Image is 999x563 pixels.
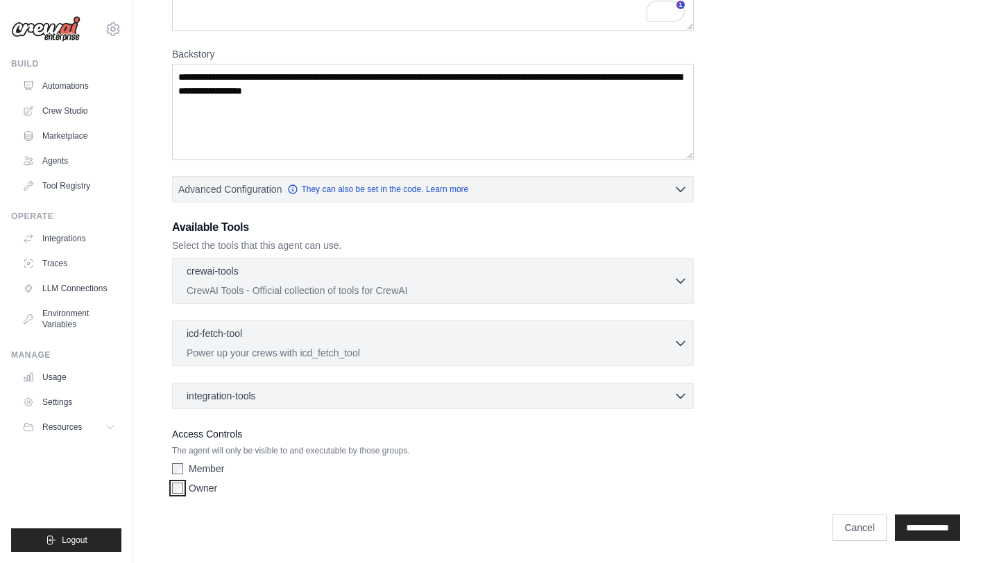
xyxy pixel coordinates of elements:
[17,100,121,122] a: Crew Studio
[189,481,217,495] label: Owner
[17,125,121,147] a: Marketplace
[172,445,694,456] p: The agent will only be visible to and executable by those groups.
[187,389,256,403] span: integration-tools
[187,327,242,340] p: icd-fetch-tool
[62,535,87,546] span: Logout
[17,277,121,300] a: LLM Connections
[17,75,121,97] a: Automations
[178,389,688,403] button: integration-tools
[173,177,693,202] button: Advanced Configuration They can also be set in the code. Learn more
[17,252,121,275] a: Traces
[11,349,121,361] div: Manage
[287,184,468,195] a: They can also be set in the code. Learn more
[178,182,282,196] span: Advanced Configuration
[832,514,887,541] a: Cancel
[17,416,121,438] button: Resources
[42,422,82,433] span: Resources
[11,16,80,42] img: Logo
[11,58,121,69] div: Build
[189,462,224,476] label: Member
[17,302,121,336] a: Environment Variables
[172,219,694,236] h3: Available Tools
[11,528,121,552] button: Logout
[187,346,674,360] p: Power up your crews with icd_fetch_tool
[172,239,694,252] p: Select the tools that this agent can use.
[178,264,688,297] button: crewai-tools CrewAI Tools - Official collection of tools for CrewAI
[178,327,688,360] button: icd-fetch-tool Power up your crews with icd_fetch_tool
[172,426,694,442] label: Access Controls
[17,391,121,413] a: Settings
[187,284,674,297] p: CrewAI Tools - Official collection of tools for CrewAI
[17,175,121,197] a: Tool Registry
[172,47,694,61] label: Backstory
[17,150,121,172] a: Agents
[17,227,121,250] a: Integrations
[17,366,121,388] a: Usage
[187,264,239,278] p: crewai-tools
[11,211,121,222] div: Operate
